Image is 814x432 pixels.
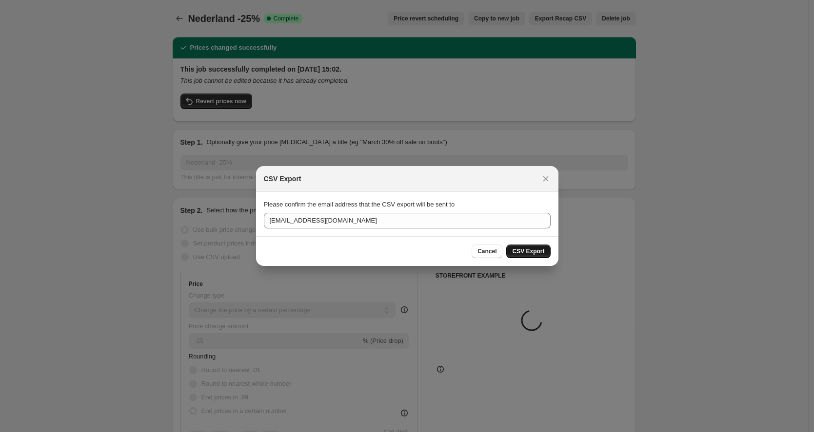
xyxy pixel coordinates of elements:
[477,247,496,255] span: Cancel
[264,201,455,208] span: Please confirm the email address that the CSV export will be sent to
[472,244,502,258] button: Cancel
[264,174,301,184] h2: CSV Export
[512,247,544,255] span: CSV Export
[539,172,553,186] button: Close
[506,244,550,258] button: CSV Export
